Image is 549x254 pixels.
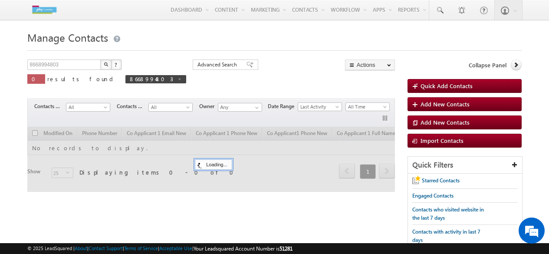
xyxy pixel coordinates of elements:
span: Add New Contacts [421,119,470,126]
img: Custom Logo [27,2,61,17]
span: Contacts Source [117,102,148,110]
button: Actions [345,59,395,70]
span: © 2025 LeadSquared | | | | | [27,244,293,253]
span: Last Activity [298,103,339,111]
a: All [148,103,193,112]
span: ? [115,61,118,68]
span: 0 [32,75,41,82]
span: All [66,103,108,111]
span: Date Range [268,102,298,110]
a: About [75,245,87,251]
div: Quick Filters [408,157,522,174]
button: ? [111,59,122,70]
span: 51281 [279,245,293,252]
a: Show All Items [250,103,261,112]
a: All [66,103,110,112]
span: Contacts Stage [34,102,66,110]
span: All Time [346,103,387,111]
span: Your Leadsquared Account Number is [194,245,293,252]
span: Engaged Contacts [412,192,454,199]
span: Manage Contacts [27,30,108,44]
span: Import Contacts [421,137,464,144]
span: 8668994803 [130,75,173,82]
span: All [149,103,190,111]
a: Acceptable Use [159,245,192,251]
input: Type to Search [218,103,262,112]
span: Owner [199,102,218,110]
span: Contacts with activity in last 7 days [412,228,480,243]
span: results found [47,75,116,82]
span: Contacts who visited website in the last 7 days [412,206,484,221]
span: Collapse Panel [469,61,506,69]
a: Terms of Service [124,245,158,251]
img: Search [104,62,108,66]
span: Quick Add Contacts [421,82,473,89]
a: All Time [345,102,390,111]
div: Loading... [195,159,232,170]
span: Starred Contacts [422,177,460,184]
a: Last Activity [298,102,342,111]
span: Add New Contacts [421,100,470,108]
a: Contact Support [89,245,123,251]
span: Advanced Search [197,61,240,69]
